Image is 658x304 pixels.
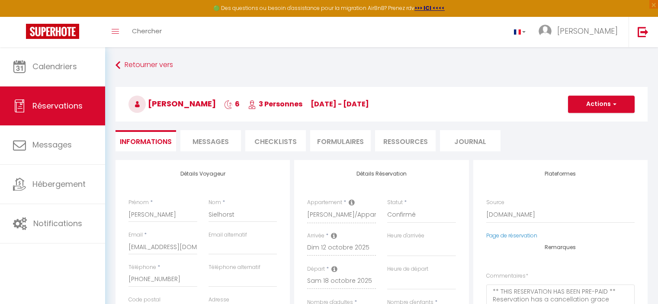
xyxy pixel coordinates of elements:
label: Source [486,198,504,207]
a: >>> ICI <<<< [414,4,445,12]
a: Page de réservation [486,232,537,239]
span: Notifications [33,218,82,229]
h4: Plateformes [486,171,635,177]
label: Heure d'arrivée [387,232,424,240]
label: Prénom [128,198,149,207]
a: Chercher [125,17,168,47]
li: Journal [440,130,501,151]
h4: Détails Réservation [307,171,456,177]
span: 3 Personnes [248,99,302,109]
label: Arrivée [307,232,324,240]
a: Retourner vers [116,58,648,73]
button: Actions [568,96,635,113]
span: Messages [193,137,229,147]
label: Appartement [307,198,342,207]
label: Code postal [128,296,160,304]
label: Statut [387,198,403,207]
span: Chercher [132,26,162,35]
span: [PERSON_NAME] [128,98,216,109]
label: Téléphone alternatif [209,263,260,272]
span: Réservations [32,100,83,111]
span: 6 [224,99,240,109]
span: Messages [32,139,72,150]
li: Ressources [375,130,436,151]
li: Informations [116,130,176,151]
li: FORMULAIRES [310,130,371,151]
li: CHECKLISTS [245,130,306,151]
label: Téléphone [128,263,156,272]
label: Nom [209,198,221,207]
h4: Remarques [486,244,635,250]
h4: Détails Voyageur [128,171,277,177]
img: Super Booking [26,24,79,39]
a: ... [PERSON_NAME] [532,17,629,47]
label: Email alternatif [209,231,247,239]
span: [PERSON_NAME] [557,26,618,36]
span: Hébergement [32,179,86,189]
span: Calendriers [32,61,77,72]
label: Départ [307,265,325,273]
label: Adresse [209,296,229,304]
span: [DATE] - [DATE] [311,99,369,109]
img: logout [638,26,648,37]
label: Commentaires [486,272,528,280]
img: ... [539,25,552,38]
label: Heure de départ [387,265,428,273]
label: Email [128,231,143,239]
